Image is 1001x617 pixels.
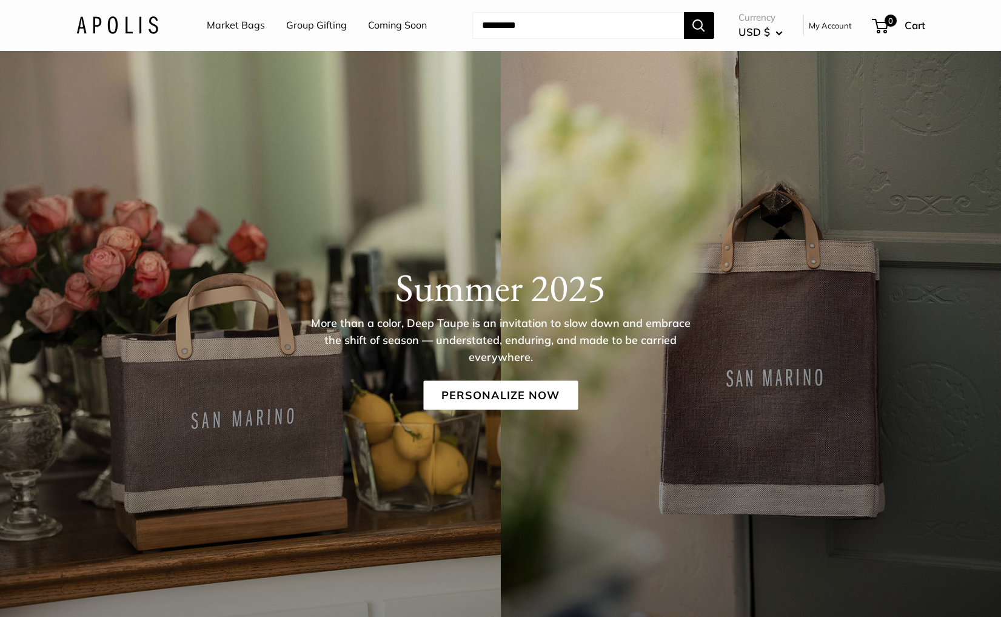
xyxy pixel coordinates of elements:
[873,16,925,35] a: 0 Cart
[207,16,265,35] a: Market Bags
[905,19,925,32] span: Cart
[286,16,347,35] a: Group Gifting
[684,12,714,39] button: Search
[738,22,783,42] button: USD $
[809,18,852,33] a: My Account
[304,315,698,366] p: More than a color, Deep Taupe is an invitation to slow down and embrace the shift of season — und...
[76,16,158,34] img: Apolis
[76,265,925,311] h1: Summer 2025
[884,15,896,27] span: 0
[368,16,427,35] a: Coming Soon
[738,9,783,26] span: Currency
[10,571,130,607] iframe: Sign Up via Text for Offers
[423,381,578,410] a: Personalize Now
[738,25,770,38] span: USD $
[472,12,684,39] input: Search...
